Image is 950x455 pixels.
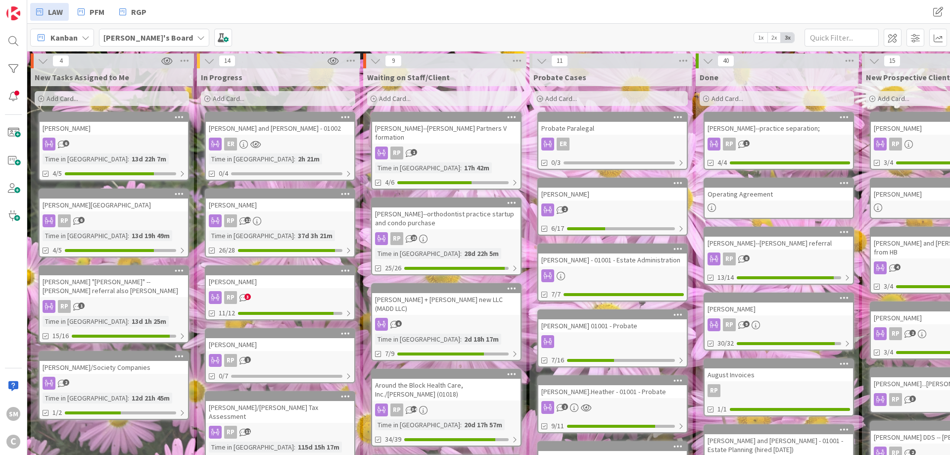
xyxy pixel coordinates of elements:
div: [PERSON_NAME]/[PERSON_NAME] Tax Assessment [206,401,354,423]
div: Time in [GEOGRAPHIC_DATA] [375,419,460,430]
div: 115d 15h 17m [295,442,342,453]
div: RP [390,404,403,416]
span: 4 [52,55,69,67]
span: 15 [884,55,901,67]
div: [PERSON_NAME] + [PERSON_NAME] new LLC (MADD LLC) [372,293,521,315]
span: : [294,153,295,164]
span: 34 [411,406,417,412]
div: 2d 18h 17m [462,334,501,345]
div: RP [206,426,354,439]
span: Add Card... [47,94,78,103]
span: Add Card... [712,94,743,103]
span: 34/39 [385,434,401,445]
div: [PERSON_NAME] [705,303,853,315]
div: [PERSON_NAME] [206,266,354,288]
span: 4 [894,264,901,270]
span: PFM [90,6,104,18]
span: Add Card... [213,94,244,103]
a: Operating Agreement [704,178,854,219]
div: [PERSON_NAME] + [PERSON_NAME] new LLC (MADD LLC) [372,284,521,315]
span: 26/28 [219,245,235,255]
div: [PERSON_NAME] - 01001 - Estate Administration [538,253,687,266]
div: [PERSON_NAME] [538,188,687,201]
span: 7/9 [385,349,394,359]
div: RP [723,253,736,265]
div: SM [6,407,20,421]
a: [PERSON_NAME] 01001 - Probate7/16 [537,309,688,367]
div: C [6,435,20,449]
a: [PERSON_NAME]--practice separation;RP4/4 [704,112,854,170]
span: : [128,393,129,404]
span: 4/6 [385,177,394,188]
span: 3/4 [884,157,893,168]
div: RP [390,232,403,245]
div: [PERSON_NAME] [206,190,354,211]
a: [PERSON_NAME].Heather - 01001 - Probate9/11 [537,375,688,433]
span: 25/26 [385,263,401,273]
div: Time in [GEOGRAPHIC_DATA] [209,230,294,241]
div: RP [889,393,902,406]
span: New Tasks Assigned to Me [35,72,129,82]
div: RP [889,327,902,340]
div: [PERSON_NAME].Heather - 01001 - Probate [538,385,687,398]
div: [PERSON_NAME]--[PERSON_NAME] Partners V formation [372,122,521,144]
span: 3/4 [884,281,893,292]
span: 1/2 [52,407,62,418]
a: [PERSON_NAME] "[PERSON_NAME]" -- [PERSON_NAME] referral also [PERSON_NAME]RPTime in [GEOGRAPHIC_D... [39,265,189,343]
div: [PERSON_NAME] [705,294,853,315]
div: RP [224,354,237,367]
div: RP [705,253,853,265]
span: 30/32 [717,338,734,349]
a: [PERSON_NAME] + [PERSON_NAME] new LLC (MADD LLC)Time in [GEOGRAPHIC_DATA]:2d 18h 17m7/9 [371,283,522,361]
a: Around the Block Health Care, Inc./[PERSON_NAME] (01018)RPTime in [GEOGRAPHIC_DATA]:20d 17h 57m34/39 [371,369,522,447]
div: ER [224,138,237,151]
a: August InvoicesRP1/1 [704,358,854,416]
a: [PERSON_NAME]RP11/12 [205,265,355,320]
div: Time in [GEOGRAPHIC_DATA] [375,162,460,173]
div: Time in [GEOGRAPHIC_DATA] [43,393,128,404]
div: RP [372,232,521,245]
div: [PERSON_NAME]--practice separation; [705,122,853,135]
span: 0/4 [219,168,228,179]
img: Visit kanbanzone.com [6,6,20,20]
span: 23 [411,235,417,241]
span: 4/4 [717,157,727,168]
span: 6 [78,217,85,223]
a: [PERSON_NAME][GEOGRAPHIC_DATA]RPTime in [GEOGRAPHIC_DATA]:13d 19h 49m4/5 [39,189,189,257]
span: : [128,153,129,164]
span: 1x [754,33,767,43]
span: LAW [48,6,63,18]
span: 3x [781,33,794,43]
a: [PERSON_NAME] and [PERSON_NAME] - 01002ERTime in [GEOGRAPHIC_DATA]:2h 21m0/4 [205,112,355,181]
div: RP [40,214,188,227]
span: 1 [78,303,85,309]
span: 14 [219,55,236,67]
span: : [460,419,462,430]
div: 12d 21h 45m [129,393,172,404]
span: : [294,230,295,241]
div: [PERSON_NAME] "[PERSON_NAME]" -- [PERSON_NAME] referral also [PERSON_NAME] [40,266,188,297]
span: 1 [244,356,251,363]
span: Add Card... [379,94,411,103]
div: RP [889,138,902,151]
div: RP [224,214,237,227]
div: [PERSON_NAME]--practice separation; [705,113,853,135]
div: [PERSON_NAME].Heather - 01001 - Probate [538,376,687,398]
span: 6 [395,320,402,327]
span: 11 [244,428,251,435]
span: 0/3 [551,157,561,168]
span: 2 [63,379,69,386]
div: [PERSON_NAME] [206,329,354,351]
div: Probate Paralegal [538,122,687,135]
div: ER [206,138,354,151]
div: [PERSON_NAME] 01001 - Probate [538,310,687,332]
div: 17h 42m [462,162,492,173]
b: [PERSON_NAME]'s Board [103,33,193,43]
input: Quick Filter... [805,29,879,47]
div: [PERSON_NAME]--[PERSON_NAME] referral [705,228,853,250]
span: 11 [551,55,568,67]
span: : [128,316,129,327]
div: 28d 22h 5m [462,248,501,259]
span: 12 [244,217,251,223]
div: Time in [GEOGRAPHIC_DATA] [43,230,128,241]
